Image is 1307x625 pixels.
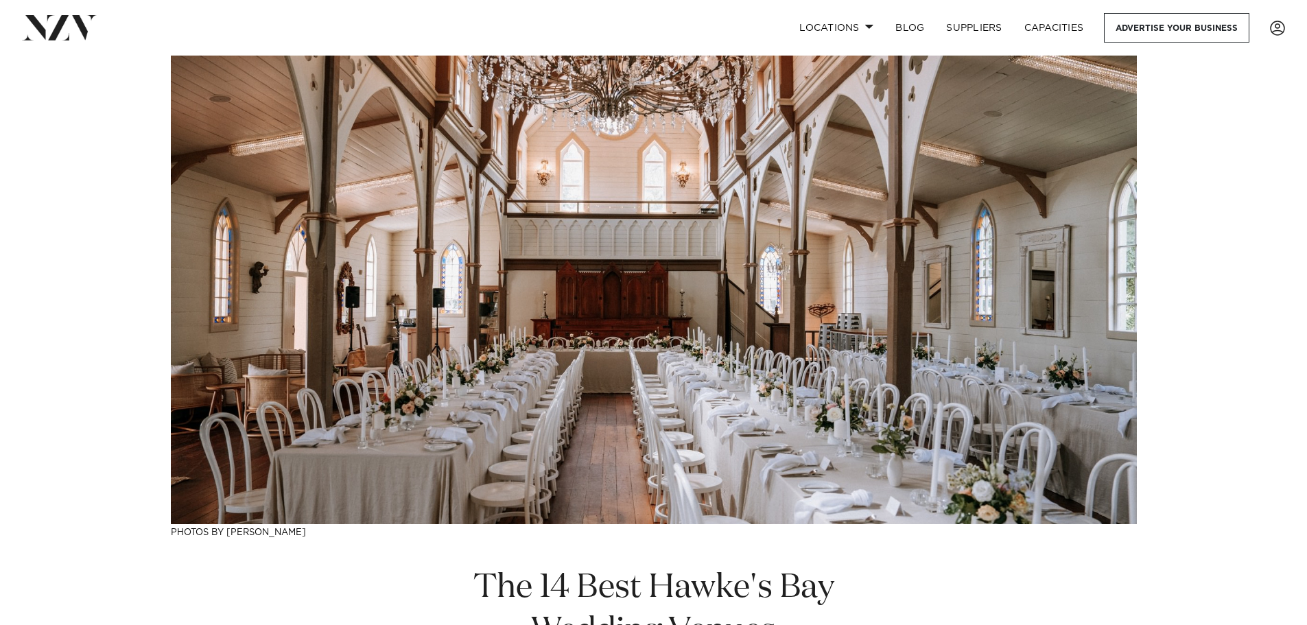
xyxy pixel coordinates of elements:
[1104,13,1249,43] a: Advertise your business
[1013,13,1095,43] a: Capacities
[788,13,884,43] a: Locations
[171,528,306,537] a: Photos by [PERSON_NAME]
[935,13,1013,43] a: SUPPLIERS
[22,15,97,40] img: nzv-logo.png
[884,13,935,43] a: BLOG
[171,56,1137,524] img: The 14 Best Hawke's Bay Wedding Venues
